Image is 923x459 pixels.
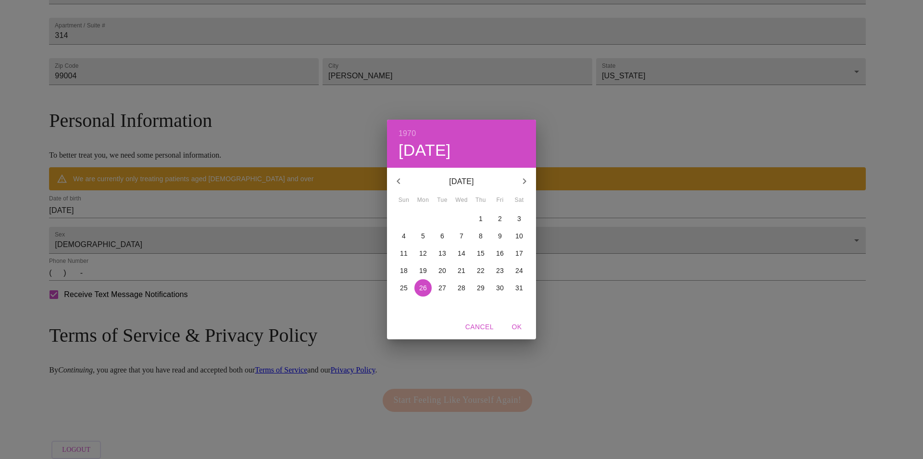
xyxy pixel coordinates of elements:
p: 27 [438,283,446,293]
p: 8 [479,231,483,241]
p: 7 [460,231,463,241]
p: 16 [496,248,504,258]
button: 27 [434,279,451,297]
p: 26 [419,283,427,293]
button: 2 [491,210,509,227]
p: 12 [419,248,427,258]
button: 1970 [399,127,416,140]
p: 15 [477,248,485,258]
p: 1 [479,214,483,223]
span: OK [505,321,528,333]
button: OK [501,318,532,336]
button: 6 [434,227,451,245]
button: 21 [453,262,470,279]
button: 18 [395,262,412,279]
button: 17 [511,245,528,262]
p: 23 [496,266,504,275]
p: 10 [515,231,523,241]
button: 9 [491,227,509,245]
span: Sun [395,196,412,205]
span: Cancel [465,321,494,333]
button: 23 [491,262,509,279]
button: 20 [434,262,451,279]
p: 22 [477,266,485,275]
button: 5 [414,227,432,245]
p: 11 [400,248,408,258]
p: 30 [496,283,504,293]
button: 19 [414,262,432,279]
button: Cancel [461,318,498,336]
button: 10 [511,227,528,245]
p: 17 [515,248,523,258]
p: 21 [458,266,465,275]
button: 7 [453,227,470,245]
p: 6 [440,231,444,241]
p: [DATE] [410,176,513,187]
p: 19 [419,266,427,275]
button: 14 [453,245,470,262]
span: Mon [414,196,432,205]
span: Wed [453,196,470,205]
button: 31 [511,279,528,297]
p: 25 [400,283,408,293]
button: 11 [395,245,412,262]
p: 20 [438,266,446,275]
span: Fri [491,196,509,205]
p: 31 [515,283,523,293]
button: 1 [472,210,489,227]
button: [DATE] [399,140,451,161]
p: 4 [402,231,406,241]
button: 30 [491,279,509,297]
p: 5 [421,231,425,241]
button: 26 [414,279,432,297]
span: Sat [511,196,528,205]
button: 4 [395,227,412,245]
button: 29 [472,279,489,297]
p: 29 [477,283,485,293]
p: 3 [517,214,521,223]
p: 2 [498,214,502,223]
p: 18 [400,266,408,275]
p: 9 [498,231,502,241]
button: 25 [395,279,412,297]
p: 28 [458,283,465,293]
button: 28 [453,279,470,297]
button: 12 [414,245,432,262]
p: 24 [515,266,523,275]
span: Tue [434,196,451,205]
button: 13 [434,245,451,262]
button: 8 [472,227,489,245]
p: 13 [438,248,446,258]
span: Thu [472,196,489,205]
button: 22 [472,262,489,279]
button: 15 [472,245,489,262]
button: 24 [511,262,528,279]
button: 16 [491,245,509,262]
p: 14 [458,248,465,258]
button: 3 [511,210,528,227]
